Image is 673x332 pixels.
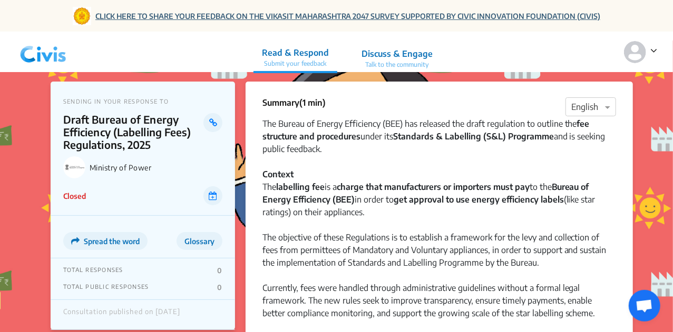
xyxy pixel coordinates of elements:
div: Currently, fees were handled through administrative guidelines without a formal legal framework. ... [262,281,616,332]
button: Glossary [177,232,222,250]
a: CLICK HERE TO SHARE YOUR FEEDBACK ON THE VIKASIT MAHARASHTRA 2047 SURVEY SUPPORTED BY CIVIC INNOV... [95,11,600,22]
span: Glossary [184,237,214,246]
p: Draft Bureau of Energy Efficiency (Labelling Fees) Regulations, 2025 [63,113,204,151]
strong: charge that manufacturers or importers must pay [337,182,530,192]
p: 0 [217,266,222,275]
img: Gom Logo [73,7,91,25]
img: navlogo.png [16,36,71,68]
div: The objective of these Regulations is to establish a framework for the levy and collection of fee... [262,231,616,281]
strong: Bureau of Energy Efficiency (BEE) [262,182,589,205]
span: (1 min) [299,97,326,108]
div: Consultation published on [DATE] [63,308,180,321]
p: Ministry of Power [90,163,222,172]
p: Summary [262,96,326,109]
strong: Standards & Labelling (S&L) Programme [393,131,554,142]
p: SENDING IN YOUR RESPONSE TO [63,98,222,105]
a: Open chat [629,290,660,321]
button: Spread the word [63,232,148,250]
strong: labelling fee [276,182,325,192]
span: Spread the word [84,237,140,246]
strong: Context [262,169,294,179]
div: The Bureau of Energy Efficiency (BEE) has released the draft regulation to outline the under its ... [262,117,616,168]
p: Closed [63,190,86,202]
strong: get approval to use energy efficiency labels [394,194,564,205]
p: Talk to the community [362,60,433,69]
p: Submit your feedback [262,59,329,68]
p: Discuss & Engage [362,47,433,60]
p: Read & Respond [262,46,329,59]
img: Ministry of Power logo [63,156,85,178]
p: TOTAL RESPONSES [63,266,123,275]
img: person-default.svg [624,41,646,63]
p: 0 [217,283,222,291]
p: TOTAL PUBLIC RESPONSES [63,283,149,291]
div: The is a to the in order to (like star ratings) on their appliances. [262,180,616,231]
